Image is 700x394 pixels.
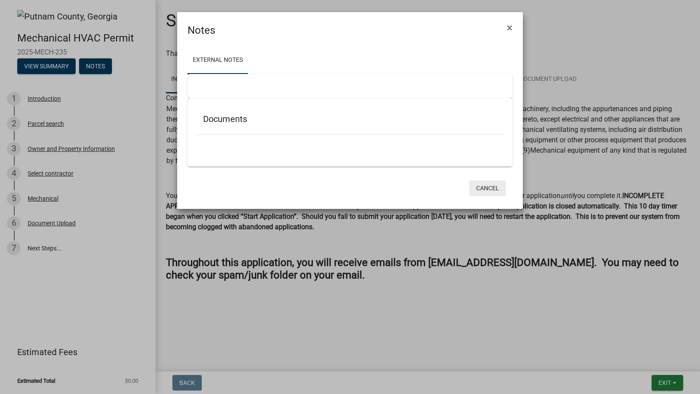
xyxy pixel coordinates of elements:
button: Close [500,16,519,40]
button: Cancel [469,180,506,196]
h4: Notes [188,22,215,38]
span: × [507,22,512,34]
h5: Documents [203,114,497,124]
a: External Notes [188,47,248,74]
